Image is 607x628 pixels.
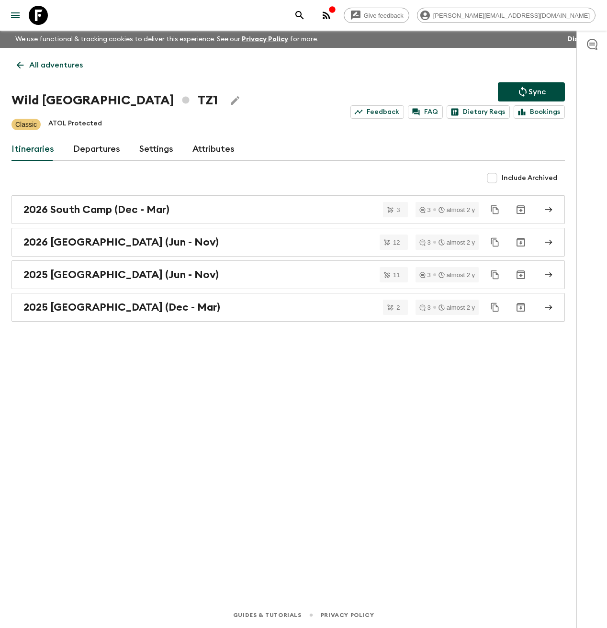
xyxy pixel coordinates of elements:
div: almost 2 y [438,207,475,213]
div: [PERSON_NAME][EMAIL_ADDRESS][DOMAIN_NAME] [417,8,596,23]
span: 2 [391,304,405,311]
button: Archive [511,200,530,219]
p: All adventures [29,59,83,71]
h2: 2026 South Camp (Dec - Mar) [23,203,169,216]
button: Archive [511,265,530,284]
span: 12 [387,239,405,246]
button: menu [6,6,25,25]
a: Privacy Policy [321,610,374,620]
h2: 2025 [GEOGRAPHIC_DATA] (Jun - Nov) [23,269,219,281]
a: All adventures [11,56,88,75]
a: 2026 South Camp (Dec - Mar) [11,195,565,224]
span: 3 [391,207,405,213]
a: Feedback [350,105,404,119]
button: Duplicate [486,299,504,316]
button: Edit Adventure Title [225,91,245,110]
h2: 2026 [GEOGRAPHIC_DATA] (Jun - Nov) [23,236,219,248]
div: almost 2 y [438,304,475,311]
a: Dietary Reqs [447,105,510,119]
span: 11 [387,272,405,278]
div: 3 [419,272,431,278]
p: ATOL Protected [48,119,102,130]
button: Archive [511,233,530,252]
a: Itineraries [11,138,54,161]
a: 2025 [GEOGRAPHIC_DATA] (Dec - Mar) [11,293,565,322]
div: 3 [419,239,431,246]
a: Privacy Policy [242,36,288,43]
a: Give feedback [344,8,409,23]
div: almost 2 y [438,239,475,246]
a: Bookings [514,105,565,119]
a: Attributes [192,138,235,161]
button: Sync adventure departures to the booking engine [498,82,565,101]
p: Sync [528,86,546,98]
a: 2026 [GEOGRAPHIC_DATA] (Jun - Nov) [11,228,565,257]
a: Departures [73,138,120,161]
button: Archive [511,298,530,317]
span: Include Archived [502,173,557,183]
button: Dismiss [565,33,596,46]
button: search adventures [290,6,309,25]
button: Duplicate [486,266,504,283]
h1: Wild [GEOGRAPHIC_DATA] TZ1 [11,91,218,110]
div: 3 [419,207,431,213]
button: Duplicate [486,201,504,218]
a: FAQ [408,105,443,119]
p: Classic [15,120,37,129]
div: almost 2 y [438,272,475,278]
button: Duplicate [486,234,504,251]
div: 3 [419,304,431,311]
span: [PERSON_NAME][EMAIL_ADDRESS][DOMAIN_NAME] [428,12,595,19]
p: We use functional & tracking cookies to deliver this experience. See our for more. [11,31,322,48]
a: Guides & Tutorials [233,610,302,620]
a: Settings [139,138,173,161]
a: 2025 [GEOGRAPHIC_DATA] (Jun - Nov) [11,260,565,289]
span: Give feedback [359,12,409,19]
h2: 2025 [GEOGRAPHIC_DATA] (Dec - Mar) [23,301,220,314]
